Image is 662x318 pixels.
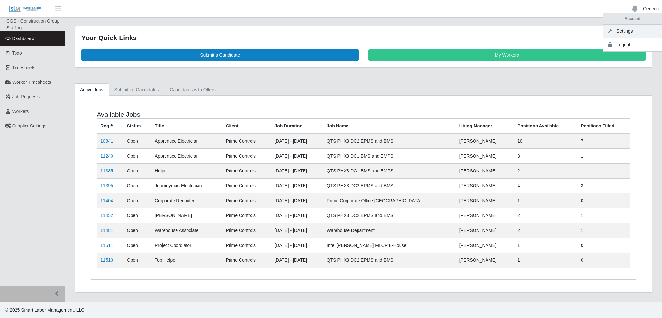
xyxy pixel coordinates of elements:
[222,178,271,193] td: Prime Controls
[164,83,221,96] a: Candidates with Offers
[6,18,59,30] span: CGS - Construction Group Staffing
[123,134,151,149] td: Open
[455,163,514,178] td: [PERSON_NAME]
[222,118,271,134] th: Client
[514,223,577,238] td: 2
[271,118,323,134] th: Job Duration
[151,238,222,253] td: Project Coordiator
[101,198,113,203] a: 11404
[455,134,514,149] td: [PERSON_NAME]
[577,134,630,149] td: 7
[271,178,323,193] td: [DATE] - [DATE]
[271,238,323,253] td: [DATE] - [DATE]
[514,163,577,178] td: 2
[577,178,630,193] td: 3
[151,223,222,238] td: Warehouse Associate
[271,148,323,163] td: [DATE] - [DATE]
[222,193,271,208] td: Prime Controls
[603,25,662,38] a: Settings
[577,193,630,208] td: 0
[151,253,222,268] td: Top Helper
[455,223,514,238] td: [PERSON_NAME]
[577,238,630,253] td: 0
[323,223,455,238] td: Warehouse Department
[603,38,662,52] a: Logout
[323,193,455,208] td: Prime Corporate Office [GEOGRAPHIC_DATA]
[12,50,22,56] span: Todo
[81,49,359,61] a: Submit a Candidate
[123,148,151,163] td: Open
[151,208,222,223] td: [PERSON_NAME]
[101,153,113,159] a: 11240
[577,163,630,178] td: 1
[271,208,323,223] td: [DATE] - [DATE]
[577,148,630,163] td: 1
[455,118,514,134] th: Hiring Manager
[101,213,113,218] a: 11452
[455,148,514,163] td: [PERSON_NAME]
[323,178,455,193] td: QTS PHX3 DC2 EPMS and BMS
[123,163,151,178] td: Open
[577,253,630,268] td: 0
[222,163,271,178] td: Prime Controls
[514,148,577,163] td: 3
[12,36,35,41] span: Dashboard
[5,307,84,313] span: © 2025 Smart Labor Management, LLC
[81,33,646,43] div: Your Quick Links
[455,193,514,208] td: [PERSON_NAME]
[12,94,40,99] span: Job Requests
[643,5,659,12] a: Generic
[514,193,577,208] td: 1
[101,168,113,173] a: 11385
[323,238,455,253] td: Intel [PERSON_NAME] MLCP E-House
[271,134,323,149] td: [DATE] - [DATE]
[514,178,577,193] td: 4
[109,83,165,96] a: Submitted Candidates
[151,118,222,134] th: Title
[12,80,51,85] span: Worker Timesheets
[271,253,323,268] td: [DATE] - [DATE]
[323,253,455,268] td: QTS PHX3 DC2 EPMS and BMS
[12,123,47,128] span: Supplier Settings
[123,238,151,253] td: Open
[101,258,113,263] a: 11513
[455,208,514,223] td: [PERSON_NAME]
[123,253,151,268] td: Open
[151,163,222,178] td: Helper
[514,118,577,134] th: Positions Available
[123,178,151,193] td: Open
[222,223,271,238] td: Prime Controls
[222,238,271,253] td: Prime Controls
[323,148,455,163] td: QTS PHX3 DC1 BMS and EMPS
[123,223,151,238] td: Open
[222,253,271,268] td: Prime Controls
[222,134,271,149] td: Prime Controls
[222,148,271,163] td: Prime Controls
[101,228,113,233] a: 11481
[151,134,222,149] td: Apprentice Electrician
[323,118,455,134] th: Job Name
[222,208,271,223] td: Prime Controls
[455,178,514,193] td: [PERSON_NAME]
[323,134,455,149] td: QTS PHX3 DC2 EPMS and BMS
[9,5,41,13] img: SLM Logo
[514,208,577,223] td: 2
[151,178,222,193] td: Journeyman Electrician
[323,208,455,223] td: QTS PHX3 DC2 EPMS and BMS
[123,193,151,208] td: Open
[12,109,29,114] span: Workers
[455,238,514,253] td: [PERSON_NAME]
[97,118,123,134] th: Req #
[577,118,630,134] th: Positions Filled
[97,110,313,118] h4: Available Jobs
[577,223,630,238] td: 1
[151,193,222,208] td: Corporate Recruiter
[514,134,577,149] td: 10
[514,253,577,268] td: 1
[101,183,113,188] a: 11395
[123,118,151,134] th: Status
[101,243,113,248] a: 11511
[577,208,630,223] td: 1
[123,208,151,223] td: Open
[151,148,222,163] td: Apprentice Electrician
